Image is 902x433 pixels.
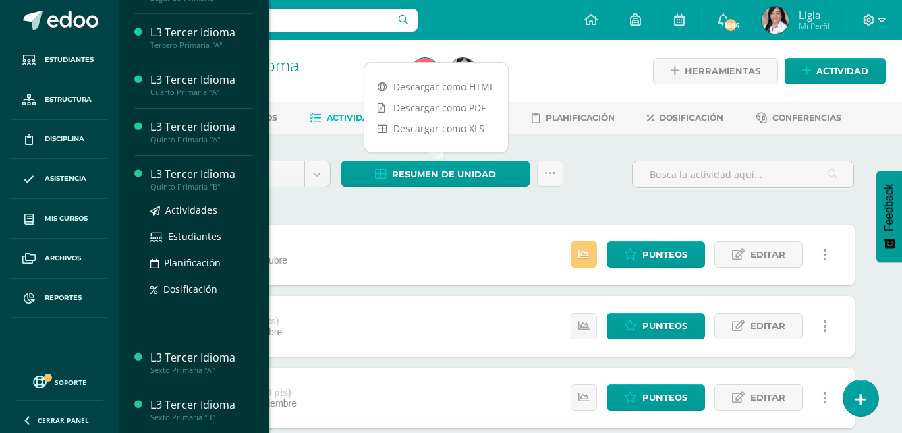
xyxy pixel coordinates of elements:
[150,255,253,270] a: Planificación
[150,397,253,422] a: L3 Tercer IdiomaSexto Primaria "B"
[799,20,830,32] span: Mi Perfil
[150,350,253,366] div: L3 Tercer Idioma
[168,230,221,243] span: Estudiantes
[11,40,108,80] a: Estudiantes
[785,58,886,84] a: Actividad
[364,118,508,139] a: Descargar como XLS
[45,253,81,264] span: Archivos
[546,113,615,123] span: Planificación
[16,372,103,391] a: Soporte
[150,72,253,97] a: L3 Tercer IdiomaCuarto Primaria "A"
[412,58,439,85] img: 01dd2756ea9e2b981645035e79ba90e3.png
[150,88,253,97] div: Cuarto Primaria "A"
[327,113,386,123] span: Actividades
[364,76,508,97] a: Descargar como HTML
[756,107,841,129] a: Conferencias
[170,74,395,87] div: Quinto Primaria 'A'
[11,199,108,239] a: Mis cursos
[150,25,253,40] div: L3 Tercer Idioma
[55,378,86,387] span: Soporte
[45,134,84,144] span: Disciplina
[876,171,902,262] button: Feedback - Mostrar encuesta
[150,119,253,144] a: L3 Tercer IdiomaQuinto Primaria "A"
[163,283,217,295] span: Dosificación
[150,350,253,375] a: L3 Tercer IdiomaSexto Primaria "A"
[150,25,253,50] a: L3 Tercer IdiomaTercero Primaria "A"
[750,385,785,410] span: Editar
[150,413,253,422] div: Sexto Primaria "B"
[11,120,108,160] a: Disciplina
[45,173,86,184] span: Asistencia
[750,242,785,267] span: Editar
[250,387,291,398] strong: (15.0 pts)
[38,415,89,425] span: Cerrar panel
[772,113,841,123] span: Conferencias
[449,58,476,85] img: 370ed853a3a320774bc16059822190fc.png
[150,397,253,413] div: L3 Tercer Idioma
[310,107,386,129] a: Actividades
[150,182,253,192] div: Quinto Primaria "B"
[164,256,221,269] span: Planificación
[45,293,82,304] span: Reportes
[150,229,253,244] a: Estudiantes
[685,59,760,84] span: Herramientas
[45,213,88,224] span: Mis cursos
[816,59,868,84] span: Actividad
[647,107,723,129] a: Dosificación
[762,7,789,34] img: 370ed853a3a320774bc16059822190fc.png
[170,55,395,74] h1: L3 Tercer Idioma
[883,184,895,231] span: Feedback
[633,161,853,187] input: Busca la actividad aquí...
[341,161,530,187] a: Resumen de unidad
[150,167,253,182] div: L3 Tercer Idioma
[150,167,253,192] a: L3 Tercer IdiomaQuinto Primaria "B"
[150,202,253,218] a: Actividades
[45,94,92,105] span: Estructura
[607,313,705,339] a: Punteos
[642,385,687,410] span: Punteos
[11,279,108,318] a: Reportes
[45,55,94,65] span: Estudiantes
[799,8,830,22] span: Ligia
[659,113,723,123] span: Dosificación
[723,18,738,32] span: 1594
[532,107,615,129] a: Planificación
[364,97,508,118] a: Descargar como PDF
[150,119,253,135] div: L3 Tercer Idioma
[607,241,705,268] a: Punteos
[642,314,687,339] span: Punteos
[150,72,253,88] div: L3 Tercer Idioma
[150,281,253,297] a: Dosificación
[150,366,253,375] div: Sexto Primaria "A"
[150,40,253,50] div: Tercero Primaria "A"
[11,159,108,199] a: Asistencia
[128,9,418,32] input: Busca un usuario...
[750,314,785,339] span: Editar
[11,80,108,120] a: Estructura
[653,58,778,84] a: Herramientas
[150,135,253,144] div: Quinto Primaria "A"
[642,242,687,267] span: Punteos
[607,384,705,411] a: Punteos
[11,239,108,279] a: Archivos
[392,162,496,187] span: Resumen de unidad
[165,204,217,216] span: Actividades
